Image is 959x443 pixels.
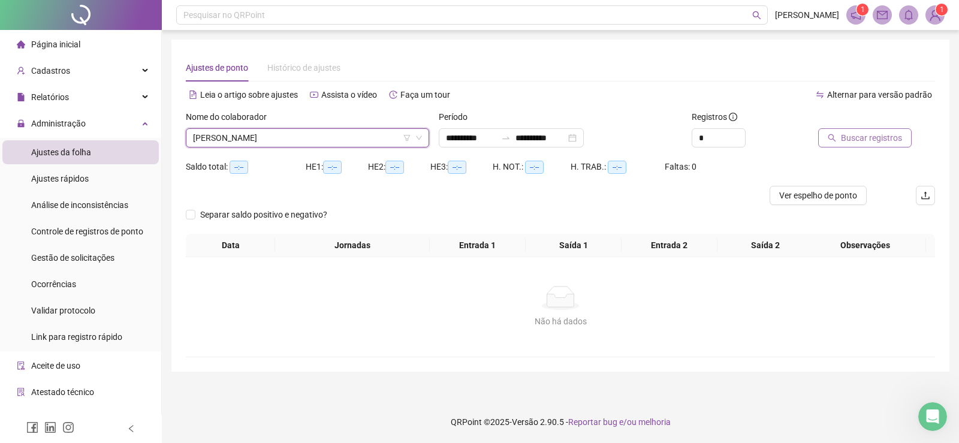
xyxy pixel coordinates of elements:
[770,186,867,205] button: Ver espelho de ponto
[936,4,948,16] sup: Atualize o seu contato no menu Meus Dados
[828,134,836,142] span: search
[903,10,914,20] span: bell
[17,93,25,101] span: file
[193,129,422,147] span: ERICA ESTELA DOS SANTOS NICACIO
[186,160,306,174] div: Saldo total:
[17,361,25,370] span: audit
[310,91,318,99] span: youtube
[818,128,912,147] button: Buscar registros
[44,421,56,433] span: linkedin
[430,234,526,257] th: Entrada 1
[512,417,538,427] span: Versão
[275,234,430,257] th: Jornadas
[857,4,868,16] sup: 1
[918,402,947,431] iframe: Intercom live chat
[940,5,944,14] span: 1
[31,306,95,315] span: Validar protocolo
[717,234,813,257] th: Saída 2
[448,161,466,174] span: --:--
[501,133,511,143] span: swap-right
[306,160,368,174] div: HE 1:
[31,174,89,183] span: Ajustes rápidos
[186,234,275,257] th: Data
[31,147,91,157] span: Ajustes da folha
[493,160,571,174] div: H. NOT.:
[17,388,25,396] span: solution
[31,227,143,236] span: Controle de registros de ponto
[31,40,80,49] span: Página inicial
[568,417,671,427] span: Reportar bug e/ou melhoria
[665,162,696,171] span: Faltas: 0
[827,90,932,100] span: Alternar para versão padrão
[189,91,197,99] span: file-text
[31,414,85,423] span: Gerar QRCode
[608,161,626,174] span: --:--
[526,234,622,257] th: Saída 1
[200,315,921,328] div: Não há dados
[926,6,944,24] img: 79979
[186,110,275,123] label: Nome do colaborador
[31,66,70,76] span: Cadastros
[841,131,902,144] span: Buscar registros
[779,189,857,202] span: Ver espelho de ponto
[804,234,926,257] th: Observações
[17,40,25,49] span: home
[162,401,959,443] footer: QRPoint © 2025 - 2.90.5 -
[195,208,332,221] span: Separar saldo positivo e negativo?
[186,61,248,74] div: Ajustes de ponto
[622,234,717,257] th: Entrada 2
[17,119,25,128] span: lock
[127,424,135,433] span: left
[31,200,128,210] span: Análise de inconsistências
[400,90,450,100] span: Faça um tour
[809,239,921,252] span: Observações
[26,421,38,433] span: facebook
[17,67,25,75] span: user-add
[31,279,76,289] span: Ocorrências
[200,90,298,100] span: Leia o artigo sobre ajustes
[31,361,80,370] span: Aceite de uso
[729,113,737,121] span: info-circle
[403,134,411,141] span: filter
[752,11,761,20] span: search
[31,332,122,342] span: Link para registro rápido
[267,61,340,74] div: Histórico de ajustes
[389,91,397,99] span: history
[31,253,114,263] span: Gestão de solicitações
[368,160,430,174] div: HE 2:
[775,8,839,22] span: [PERSON_NAME]
[31,92,69,102] span: Relatórios
[861,5,865,14] span: 1
[31,119,86,128] span: Administração
[692,110,737,123] span: Registros
[62,421,74,433] span: instagram
[430,160,493,174] div: HE 3:
[230,161,248,174] span: --:--
[877,10,888,20] span: mail
[571,160,664,174] div: H. TRAB.:
[501,133,511,143] span: to
[525,161,544,174] span: --:--
[31,387,94,397] span: Atestado técnico
[851,10,861,20] span: notification
[323,161,342,174] span: --:--
[385,161,404,174] span: --:--
[439,110,475,123] label: Período
[816,91,824,99] span: swap
[921,191,930,200] span: upload
[321,90,377,100] span: Assista o vídeo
